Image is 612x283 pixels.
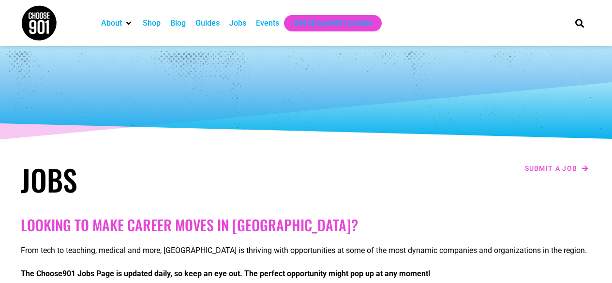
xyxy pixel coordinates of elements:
[96,15,559,31] nav: Main nav
[256,17,279,29] a: Events
[21,245,592,256] p: From tech to teaching, medical and more, [GEOGRAPHIC_DATA] is thriving with opportunities at some...
[195,17,220,29] a: Guides
[571,15,587,31] div: Search
[21,269,430,278] strong: The Choose901 Jobs Page is updated daily, so keep an eye out. The perfect opportunity might pop u...
[525,165,578,172] span: Submit a job
[21,162,301,197] h1: Jobs
[170,17,186,29] a: Blog
[96,15,138,31] div: About
[143,17,161,29] a: Shop
[229,17,246,29] a: Jobs
[522,162,592,175] a: Submit a job
[21,216,592,234] h2: Looking to make career moves in [GEOGRAPHIC_DATA]?
[294,17,372,29] a: Get Choose901 Emails
[101,17,122,29] a: About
